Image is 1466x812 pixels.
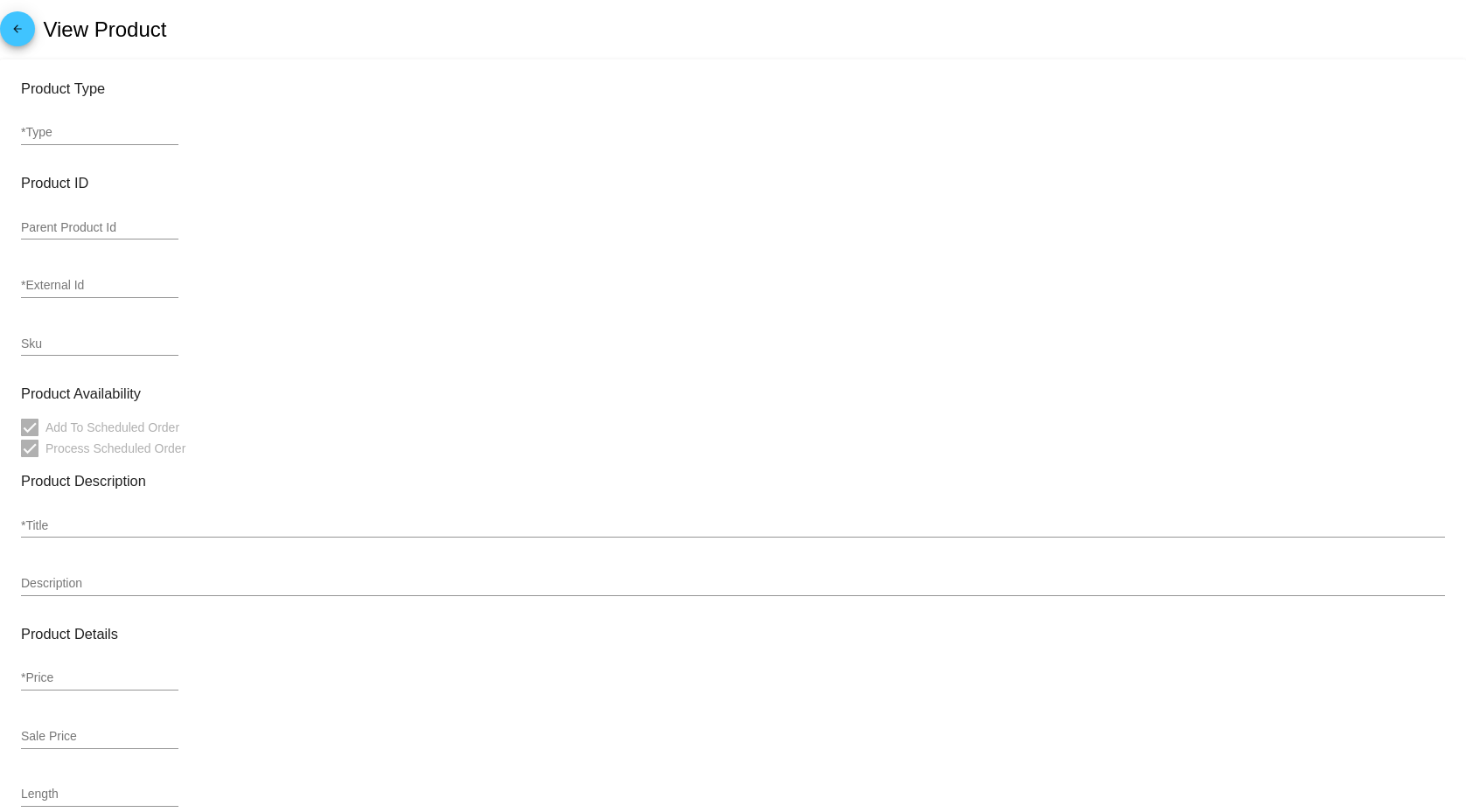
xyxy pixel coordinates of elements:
[21,626,1445,642] h3: Product Details
[45,438,185,459] span: Process Scheduled Order
[21,788,178,802] input: Length
[21,473,1445,489] h3: Product Description
[21,671,178,685] input: *Price
[21,126,178,140] input: *Type
[43,17,166,42] h2: View Product
[21,385,1445,402] h3: Product Availability
[21,577,1445,591] input: Description
[21,519,1445,533] input: *Title
[7,23,28,44] mat-icon: arrow_back
[21,175,1445,191] h3: Product ID
[21,80,1445,97] h3: Product Type
[45,417,179,438] span: Add To Scheduled Order
[21,337,178,351] input: Sku
[21,730,178,744] input: Sale Price
[21,279,178,293] input: *External Id
[21,221,178,235] input: Parent Product Id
